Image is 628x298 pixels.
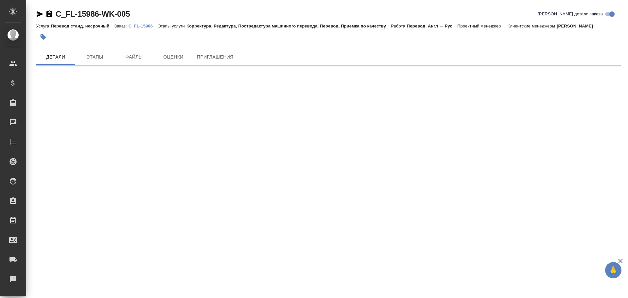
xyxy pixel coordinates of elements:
p: Работа [391,24,407,28]
p: Проектный менеджер [457,24,502,28]
p: Этапы услуги [158,24,186,28]
button: Добавить тэг [36,30,50,44]
span: Этапы [79,53,111,61]
button: Скопировать ссылку [45,10,53,18]
p: Услуга [36,24,51,28]
span: Приглашения [197,53,234,61]
p: [PERSON_NAME] [557,24,598,28]
span: Детали [40,53,71,61]
button: 🙏 [605,262,621,278]
p: Перевод станд. несрочный [51,24,114,28]
span: Оценки [158,53,189,61]
span: Файлы [118,53,150,61]
a: C_FL-15986 [129,23,158,28]
p: Перевод, Англ → Рус [407,24,457,28]
button: Скопировать ссылку для ЯМессенджера [36,10,44,18]
p: Клиентские менеджеры [507,24,557,28]
span: 🙏 [608,263,619,277]
p: Заказ: [114,24,128,28]
span: [PERSON_NAME] детали заказа [538,11,603,17]
p: C_FL-15986 [129,24,158,28]
p: Корректура, Редактура, Постредактура машинного перевода, Перевод, Приёмка по качеству [186,24,391,28]
a: C_FL-15986-WK-005 [56,9,130,18]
